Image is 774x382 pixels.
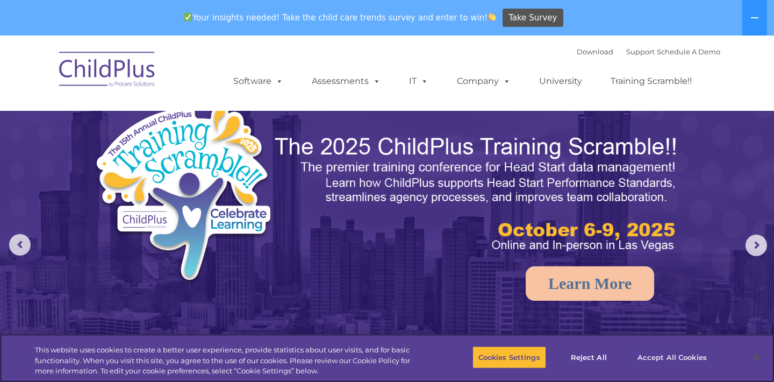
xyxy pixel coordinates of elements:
[488,13,496,21] img: 👏
[223,70,294,92] a: Software
[657,47,720,56] a: Schedule A Demo
[626,47,655,56] a: Support
[600,70,703,92] a: Training Scramble!!
[149,115,195,123] span: Phone number
[149,71,182,79] span: Last name
[398,70,439,92] a: IT
[446,70,521,92] a: Company
[526,266,654,301] a: Learn More
[508,9,557,27] span: Take Survey
[472,346,546,369] button: Cookies Settings
[54,44,161,98] img: ChildPlus by Procare Solutions
[528,70,593,92] a: University
[179,7,501,28] span: Your insights needed! Take the child care trends survey and enter to win!
[577,47,613,56] a: Download
[745,345,769,369] button: Close
[632,346,713,369] button: Accept All Cookies
[555,346,622,369] button: Reject All
[184,13,192,21] img: ✅
[503,9,563,27] a: Take Survey
[301,70,391,92] a: Assessments
[577,47,720,56] font: |
[35,345,426,377] div: This website uses cookies to create a better user experience, provide statistics about user visit...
